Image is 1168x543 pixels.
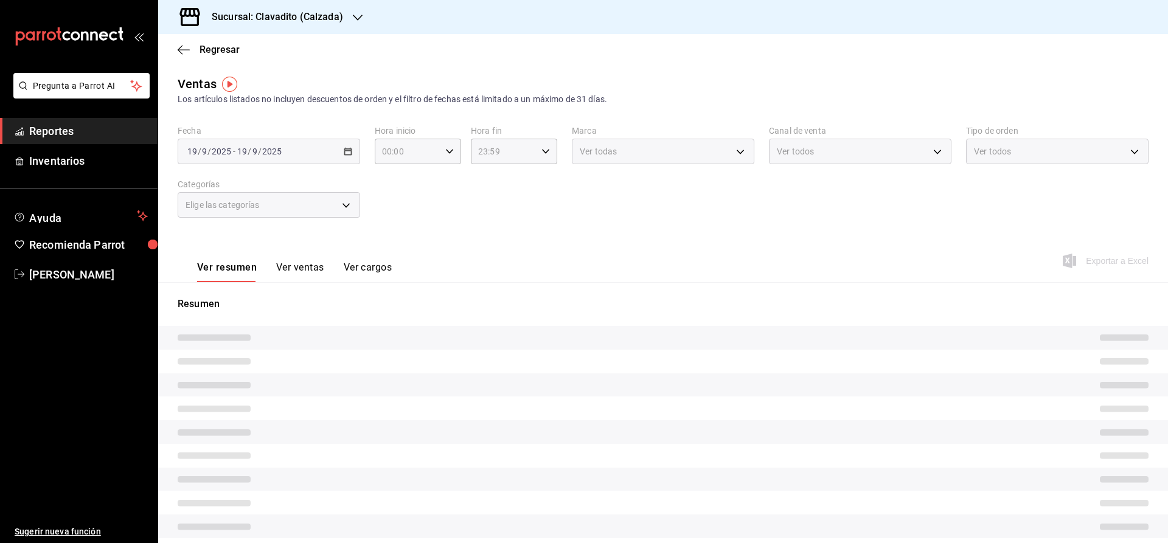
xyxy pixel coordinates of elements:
label: Hora fin [471,126,557,135]
button: Ver resumen [197,261,257,282]
span: Reportes [29,123,148,139]
label: Categorías [178,180,360,188]
span: / [258,147,262,156]
p: Resumen [178,297,1149,311]
button: Regresar [178,44,240,55]
span: / [207,147,211,156]
span: - [233,147,235,156]
label: Hora inicio [375,126,461,135]
span: Sugerir nueva función [15,525,148,538]
button: Ver ventas [276,261,324,282]
input: -- [201,147,207,156]
a: Pregunta a Parrot AI [9,88,150,101]
img: Tooltip marker [222,77,237,92]
label: Fecha [178,126,360,135]
span: Ver todas [580,145,617,157]
label: Canal de venta [769,126,951,135]
input: -- [237,147,248,156]
button: open_drawer_menu [134,32,144,41]
button: Pregunta a Parrot AI [13,73,150,99]
input: ---- [262,147,282,156]
input: ---- [211,147,232,156]
span: Ver todos [974,145,1011,157]
label: Marca [572,126,754,135]
h3: Sucursal: Clavadito (Calzada) [202,10,343,24]
div: navigation tabs [197,261,392,282]
div: Ventas [178,75,217,93]
span: / [248,147,251,156]
button: Ver cargos [344,261,392,282]
span: / [198,147,201,156]
input: -- [187,147,198,156]
label: Tipo de orden [966,126,1149,135]
span: Ver todos [777,145,814,157]
span: Pregunta a Parrot AI [33,80,131,92]
span: Recomienda Parrot [29,237,148,253]
input: -- [252,147,258,156]
span: [PERSON_NAME] [29,266,148,283]
span: Elige las categorías [186,199,260,211]
span: Ayuda [29,209,132,223]
span: Regresar [200,44,240,55]
div: Los artículos listados no incluyen descuentos de orden y el filtro de fechas está limitado a un m... [178,93,1149,106]
span: Inventarios [29,153,148,169]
